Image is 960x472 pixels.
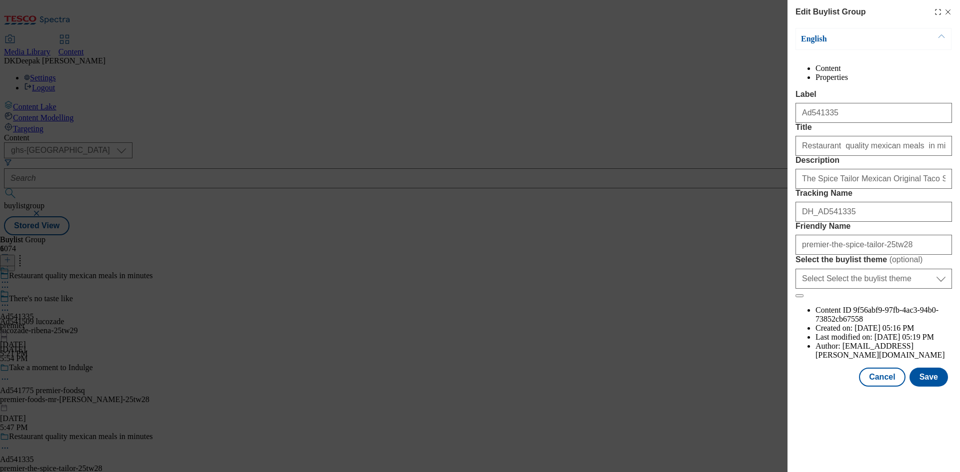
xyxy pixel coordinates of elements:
span: [DATE] 05:16 PM [854,324,914,332]
input: Enter Label [795,103,952,123]
button: Save [909,368,948,387]
span: [DATE] 05:19 PM [874,333,934,341]
input: Enter Title [795,136,952,156]
label: Title [795,123,952,132]
p: English [801,34,906,44]
input: Enter Friendly Name [795,235,952,255]
li: Content ID [815,306,952,324]
li: Properties [815,73,952,82]
li: Created on: [815,324,952,333]
h4: Edit Buylist Group [795,6,865,18]
li: Content [815,64,952,73]
input: Enter Description [795,169,952,189]
span: 9f56abf9-97fb-4ac3-94b0-73852cb67558 [815,306,938,323]
label: Tracking Name [795,189,952,198]
span: ( optional ) [889,255,923,264]
li: Last modified on: [815,333,952,342]
li: Author: [815,342,952,360]
button: Cancel [859,368,905,387]
input: Enter Tracking Name [795,202,952,222]
span: [EMAIL_ADDRESS][PERSON_NAME][DOMAIN_NAME] [815,342,945,359]
label: Label [795,90,952,99]
label: Description [795,156,952,165]
label: Friendly Name [795,222,952,231]
label: Select the buylist theme [795,255,952,265]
